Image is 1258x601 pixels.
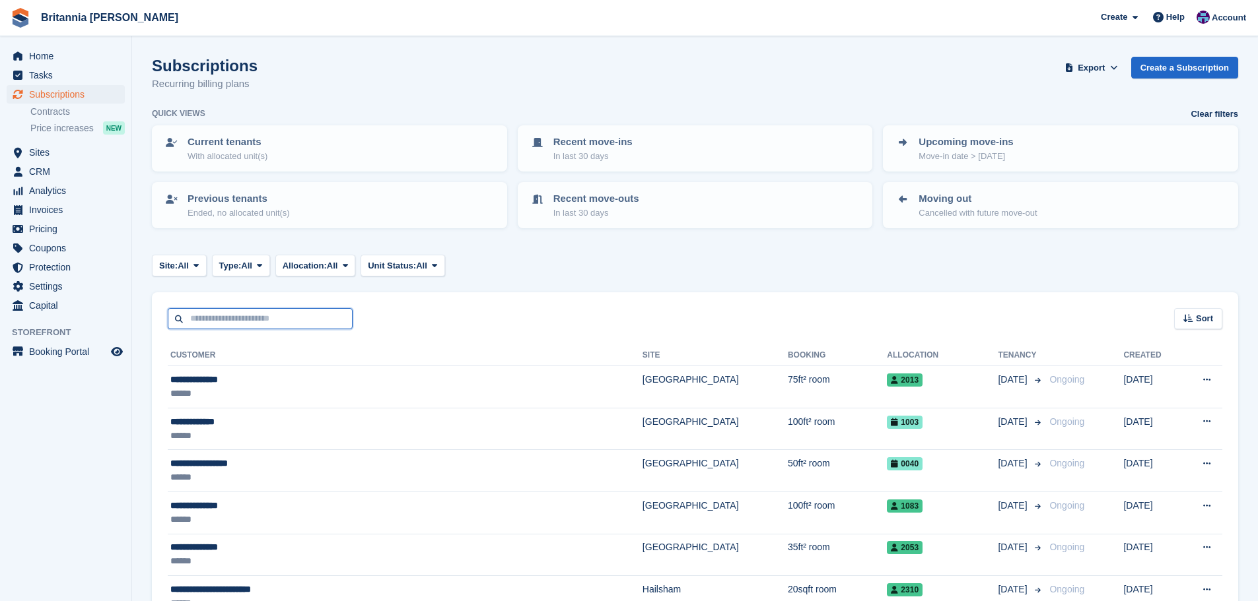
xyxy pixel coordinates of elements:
td: [GEOGRAPHIC_DATA] [643,366,788,408]
span: Type: [219,259,242,272]
a: menu [7,258,125,276]
th: Booking [788,345,887,366]
span: All [178,259,189,272]
span: CRM [29,162,108,181]
span: Account [1212,11,1246,24]
td: [GEOGRAPHIC_DATA] [643,491,788,534]
a: menu [7,296,125,315]
span: [DATE] [998,457,1030,470]
span: Sort [1196,312,1213,325]
span: Price increases [30,122,94,135]
a: Recent move-outs In last 30 days [519,183,872,227]
p: Moving out [919,191,1037,206]
button: Allocation: All [275,255,356,276]
h1: Subscriptions [152,57,258,75]
a: Previous tenants Ended, no allocated unit(s) [153,183,506,227]
a: Current tenants With allocated unit(s) [153,127,506,170]
span: Help [1166,11,1185,24]
a: Recent move-ins In last 30 days [519,127,872,170]
span: [DATE] [998,415,1030,429]
a: Preview store [109,344,125,360]
th: Allocation [887,345,998,366]
a: Upcoming move-ins Move-in date > [DATE] [884,127,1237,170]
td: [DATE] [1123,366,1180,408]
a: Moving out Cancelled with future move-out [884,183,1237,227]
a: menu [7,342,125,361]
td: 100ft² room [788,491,887,534]
a: menu [7,181,125,200]
span: Ongoing [1049,500,1084,511]
span: All [241,259,252,272]
td: [DATE] [1123,491,1180,534]
span: 2310 [887,583,923,596]
p: Cancelled with future move-out [919,206,1037,220]
p: With allocated unit(s) [188,150,267,163]
span: Home [29,47,108,65]
span: 1083 [887,499,923,513]
th: Customer [168,345,643,366]
a: menu [7,201,125,219]
a: menu [7,47,125,65]
span: Unit Status: [368,259,416,272]
span: [DATE] [998,583,1030,596]
span: Booking Portal [29,342,108,361]
button: Export [1063,57,1121,79]
a: menu [7,66,125,84]
img: stora-icon-8386f47178a22dfd0bd8f6a31ec36ba5ce8667c1dd55bd0f319d3a0aa187defe.svg [11,8,30,28]
span: Ongoing [1049,542,1084,552]
p: Upcoming move-ins [919,135,1013,150]
span: [DATE] [998,540,1030,554]
p: Recent move-ins [553,135,633,150]
p: In last 30 days [553,206,639,220]
td: [GEOGRAPHIC_DATA] [643,534,788,576]
td: 100ft² room [788,408,887,450]
td: [DATE] [1123,534,1180,576]
p: In last 30 days [553,150,633,163]
span: 2053 [887,541,923,554]
a: menu [7,85,125,104]
span: Ongoing [1049,458,1084,468]
span: [DATE] [998,373,1030,387]
td: 35ft² room [788,534,887,576]
a: menu [7,143,125,162]
span: Pricing [29,220,108,238]
span: Invoices [29,201,108,219]
span: Site: [159,259,178,272]
button: Type: All [212,255,270,276]
span: Capital [29,296,108,315]
td: [GEOGRAPHIC_DATA] [643,450,788,492]
h6: Quick views [152,108,205,119]
span: Sites [29,143,108,162]
td: 75ft² room [788,366,887,408]
a: Contracts [30,106,125,118]
span: Ongoing [1049,416,1084,427]
span: 2013 [887,373,923,387]
a: Create a Subscription [1131,57,1238,79]
span: Export [1078,61,1105,75]
th: Created [1123,345,1180,366]
th: Site [643,345,788,366]
div: NEW [103,121,125,135]
span: Storefront [12,326,131,339]
th: Tenancy [998,345,1044,366]
td: [DATE] [1123,450,1180,492]
span: Subscriptions [29,85,108,104]
img: Becca Clark [1197,11,1210,24]
a: menu [7,277,125,296]
td: [GEOGRAPHIC_DATA] [643,408,788,450]
span: All [327,259,338,272]
span: Ongoing [1049,584,1084,594]
span: Create [1101,11,1127,24]
span: [DATE] [998,499,1030,513]
p: Previous tenants [188,191,290,206]
span: 0040 [887,457,923,470]
a: Price increases NEW [30,121,125,135]
button: Unit Status: All [361,255,444,276]
p: Recent move-outs [553,191,639,206]
p: Ended, no allocated unit(s) [188,206,290,220]
span: Allocation: [283,259,327,272]
td: 50ft² room [788,450,887,492]
span: Ongoing [1049,374,1084,385]
span: Tasks [29,66,108,84]
button: Site: All [152,255,207,276]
